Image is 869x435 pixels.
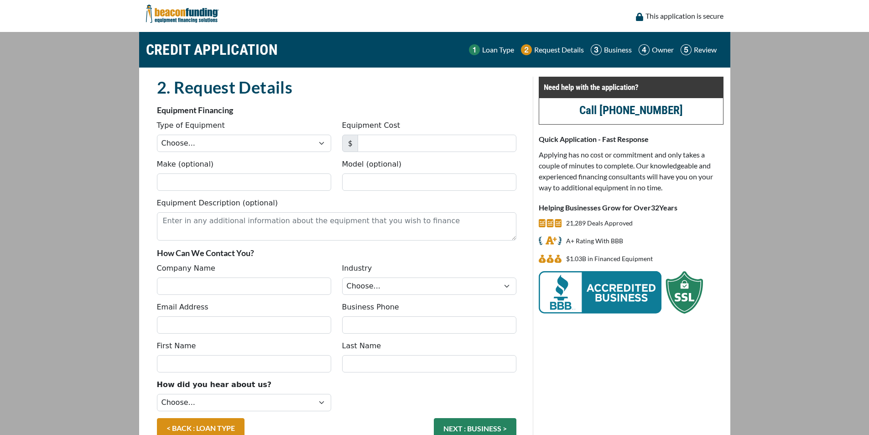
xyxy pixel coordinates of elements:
[521,44,532,55] img: Step 2
[157,198,278,209] label: Equipment Description (optional)
[681,44,692,55] img: Step 5
[342,159,401,170] label: Model (optional)
[342,302,399,313] label: Business Phone
[636,13,643,21] img: lock icon to convery security
[342,263,372,274] label: Industry
[157,302,208,313] label: Email Address
[157,159,214,170] label: Make (optional)
[482,44,514,55] p: Loan Type
[539,202,723,213] p: Helping Businesses Grow for Over Years
[639,44,650,55] img: Step 4
[157,247,516,258] p: How Can We Contact You?
[544,82,718,93] p: Need help with the application?
[539,271,703,314] img: BBB Acredited Business and SSL Protection
[566,253,653,264] p: $1.03B in Financed Equipment
[539,134,723,145] p: Quick Application - Fast Response
[157,263,215,274] label: Company Name
[534,44,584,55] p: Request Details
[157,77,516,98] h2: 2. Request Details
[157,120,225,131] label: Type of Equipment
[566,236,623,246] p: A+ Rating With BBB
[342,135,358,152] span: $
[157,341,196,351] label: First Name
[157,105,516,115] p: Equipment Financing
[645,10,723,21] p: This application is secure
[146,37,278,63] h1: CREDIT APPLICATION
[604,44,632,55] p: Business
[694,44,717,55] p: Review
[579,104,683,117] a: Call [PHONE_NUMBER]
[342,120,401,131] label: Equipment Cost
[157,379,272,390] label: How did you hear about us?
[539,149,723,193] p: Applying has no cost or commitment and only takes a couple of minutes to complete. Our knowledgea...
[591,44,602,55] img: Step 3
[566,218,633,229] p: 21,289 Deals Approved
[652,44,674,55] p: Owner
[651,203,659,212] span: 32
[342,341,381,351] label: Last Name
[469,44,480,55] img: Step 1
